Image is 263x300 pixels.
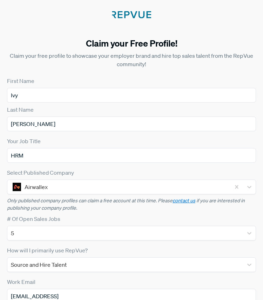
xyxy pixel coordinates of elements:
label: # Of Open Sales Jobs [7,215,60,223]
img: RepVue [112,11,151,18]
label: Last Name [7,105,34,114]
input: Title [7,148,256,163]
img: Airwallex [13,183,21,191]
h3: Claim your Free Profile! [4,38,259,48]
a: contact us [173,197,195,204]
label: First Name [7,77,34,85]
label: Work Email [7,278,35,286]
input: First Name [7,88,256,103]
label: Select Published Company [7,168,74,177]
label: How will I primarily use RepVue? [7,246,88,254]
label: Your Job Title [7,137,41,145]
input: Last Name [7,117,256,131]
p: Claim your free profile to showcase your employer brand and hire top sales talent from the RepVue... [4,51,259,68]
p: Only published company profiles can claim a free account at this time. Please if you are interest... [7,197,256,212]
